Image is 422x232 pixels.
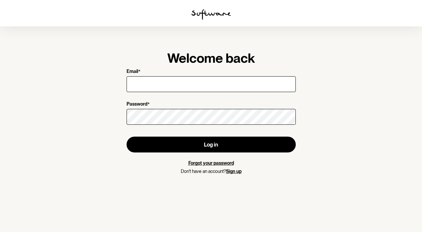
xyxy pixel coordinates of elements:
[127,50,296,66] h1: Welcome back
[226,169,242,174] a: Sign up
[127,169,296,174] p: Don't have an account?
[127,137,296,152] button: Log in
[188,160,234,166] a: Forgot your password
[191,9,231,20] img: software logo
[127,101,147,108] p: Password
[127,69,138,75] p: Email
